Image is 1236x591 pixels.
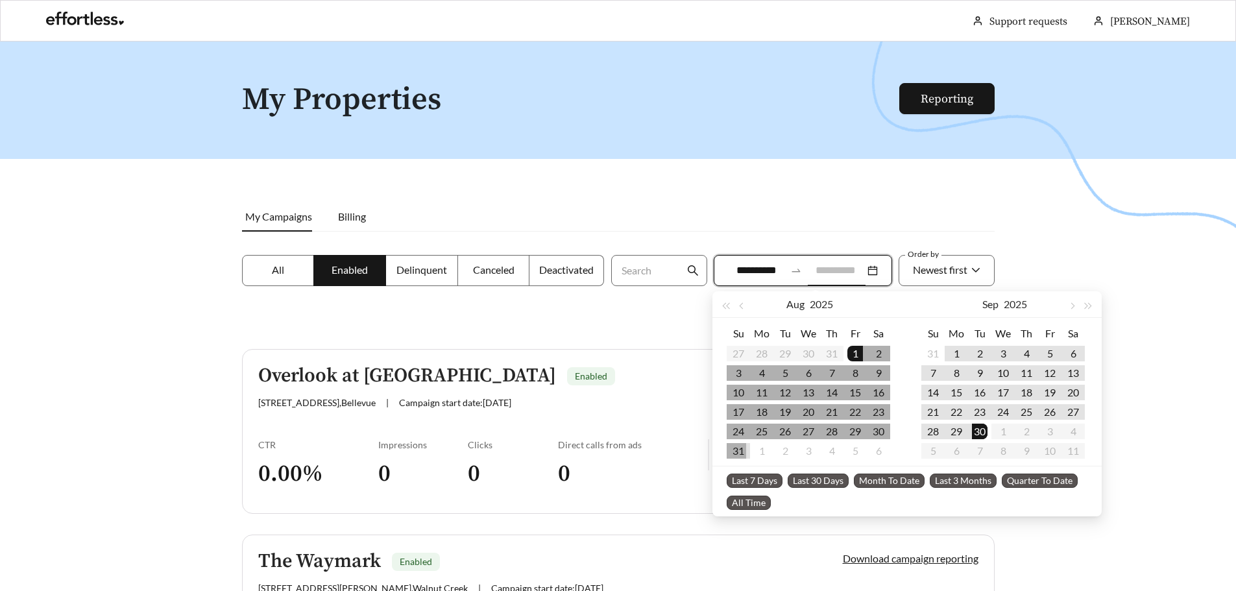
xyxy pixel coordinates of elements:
[396,263,447,276] span: Delinquent
[1015,323,1038,344] th: Th
[558,459,708,488] h3: 0
[272,263,284,276] span: All
[843,323,867,344] th: Fr
[258,551,381,572] h5: The Waymark
[945,323,968,344] th: Mo
[867,363,890,383] td: 2025-08-09
[1019,385,1034,400] div: 18
[750,323,773,344] th: Mo
[921,363,945,383] td: 2025-09-07
[338,210,366,223] span: Billing
[1065,404,1081,420] div: 27
[773,383,797,402] td: 2025-08-12
[727,474,782,488] span: Last 7 Days
[972,346,988,361] div: 2
[820,363,843,383] td: 2025-08-07
[1015,363,1038,383] td: 2025-09-11
[1038,383,1061,402] td: 2025-09-19
[930,474,997,488] span: Last 3 Months
[824,385,840,400] div: 14
[777,385,793,400] div: 12
[867,441,890,461] td: 2025-09-06
[1019,404,1034,420] div: 25
[843,441,867,461] td: 2025-09-05
[1061,383,1085,402] td: 2025-09-20
[378,439,468,450] div: Impressions
[754,443,769,459] div: 1
[949,404,964,420] div: 22
[245,210,312,223] span: My Campaigns
[843,363,867,383] td: 2025-08-08
[968,323,991,344] th: Tu
[949,385,964,400] div: 15
[925,346,941,361] div: 31
[995,404,1011,420] div: 24
[242,83,901,117] h1: My Properties
[820,441,843,461] td: 2025-09-04
[773,323,797,344] th: Tu
[982,291,999,317] button: Sep
[575,370,607,381] span: Enabled
[824,424,840,439] div: 28
[754,365,769,381] div: 4
[750,402,773,422] td: 2025-08-18
[871,385,886,400] div: 16
[847,443,863,459] div: 5
[820,402,843,422] td: 2025-08-21
[797,323,820,344] th: We
[1038,402,1061,422] td: 2025-09-26
[258,439,378,450] div: CTR
[921,402,945,422] td: 2025-09-21
[867,402,890,422] td: 2025-08-23
[731,404,746,420] div: 17
[921,383,945,402] td: 2025-09-14
[258,365,556,387] h5: Overlook at [GEOGRAPHIC_DATA]
[687,265,699,276] span: search
[727,383,750,402] td: 2025-08-10
[945,363,968,383] td: 2025-09-08
[1065,365,1081,381] div: 13
[754,404,769,420] div: 18
[773,363,797,383] td: 2025-08-05
[242,349,995,514] a: Overlook at [GEOGRAPHIC_DATA]Enabled[STREET_ADDRESS],Bellevue|Campaign start date:[DATE]Download ...
[945,344,968,363] td: 2025-09-01
[731,365,746,381] div: 3
[1065,346,1081,361] div: 6
[754,424,769,439] div: 25
[777,424,793,439] div: 26
[258,459,378,488] h3: 0.00 %
[1038,344,1061,363] td: 2025-09-05
[750,441,773,461] td: 2025-09-01
[727,402,750,422] td: 2025-08-17
[788,474,849,488] span: Last 30 Days
[1015,344,1038,363] td: 2025-09-04
[797,441,820,461] td: 2025-09-03
[921,422,945,441] td: 2025-09-28
[847,365,863,381] div: 8
[991,402,1015,422] td: 2025-09-24
[972,404,988,420] div: 23
[949,365,964,381] div: 8
[968,422,991,441] td: 2025-09-30
[899,83,995,114] button: Reporting
[1042,385,1058,400] div: 19
[991,323,1015,344] th: We
[773,441,797,461] td: 2025-09-02
[995,385,1011,400] div: 17
[843,402,867,422] td: 2025-08-22
[945,402,968,422] td: 2025-09-22
[773,402,797,422] td: 2025-08-19
[871,346,886,361] div: 2
[258,397,376,408] span: [STREET_ADDRESS] , Bellevue
[400,556,432,567] span: Enabled
[801,404,816,420] div: 20
[468,439,558,450] div: Clicks
[847,385,863,400] div: 15
[539,263,594,276] span: Deactivated
[871,424,886,439] div: 30
[991,383,1015,402] td: 2025-09-17
[989,15,1067,28] a: Support requests
[847,346,863,361] div: 1
[824,365,840,381] div: 7
[1004,291,1027,317] button: 2025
